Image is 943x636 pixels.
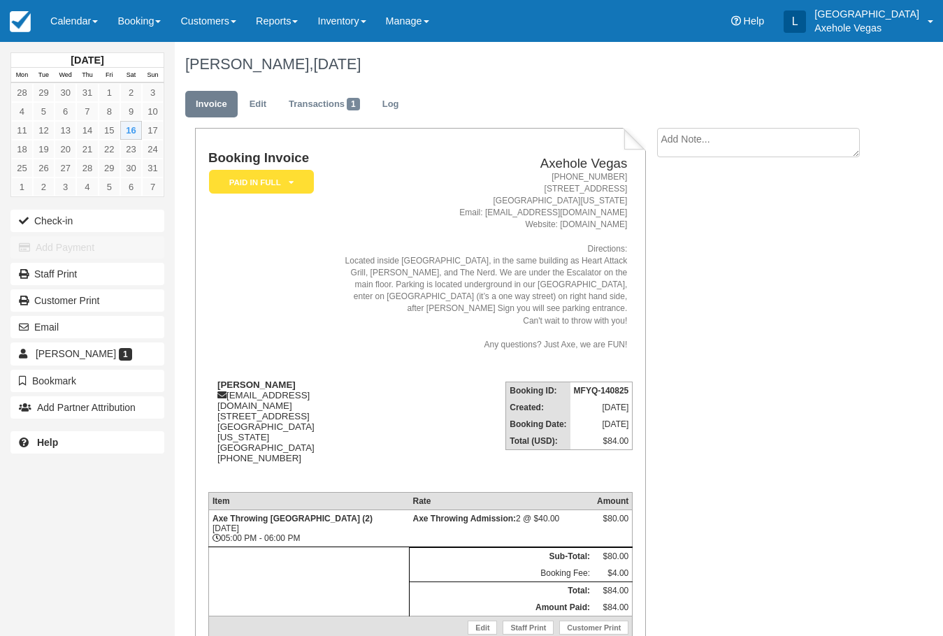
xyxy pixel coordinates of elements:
a: 17 [142,121,164,140]
a: 9 [120,102,142,121]
a: 30 [55,83,76,102]
th: Total (USD): [506,433,570,450]
a: 3 [142,83,164,102]
a: 26 [33,159,55,178]
address: [PHONE_NUMBER] [STREET_ADDRESS] [GEOGRAPHIC_DATA][US_STATE] Email: [EMAIL_ADDRESS][DOMAIN_NAME] W... [336,171,628,351]
a: [PERSON_NAME] 1 [10,342,164,365]
strong: MFYQ-140825 [574,386,629,396]
a: 10 [142,102,164,121]
a: 28 [11,83,33,102]
td: $84.00 [593,599,633,616]
button: Email [10,316,164,338]
a: 31 [76,83,98,102]
a: 22 [99,140,120,159]
i: Help [731,16,741,26]
th: Wed [55,68,76,83]
th: Total: [409,582,593,600]
a: 8 [99,102,120,121]
td: $4.00 [593,565,633,582]
a: 5 [99,178,120,196]
strong: [PERSON_NAME] [217,380,296,390]
a: Log [372,91,410,118]
span: 1 [347,98,360,110]
a: 16 [120,121,142,140]
a: 30 [120,159,142,178]
a: 18 [11,140,33,159]
th: Sat [120,68,142,83]
a: 29 [33,83,55,102]
div: L [784,10,806,33]
th: Created: [506,399,570,416]
div: [EMAIL_ADDRESS][DOMAIN_NAME] [STREET_ADDRESS] [GEOGRAPHIC_DATA] [US_STATE] [GEOGRAPHIC_DATA] [PHO... [208,380,330,481]
a: 5 [33,102,55,121]
a: 2 [120,83,142,102]
a: Customer Print [559,621,628,635]
th: Mon [11,68,33,83]
th: Rate [409,493,593,510]
p: [GEOGRAPHIC_DATA] [814,7,919,21]
button: Add Payment [10,236,164,259]
td: $84.00 [570,433,633,450]
a: 19 [33,140,55,159]
button: Add Partner Attribution [10,396,164,419]
strong: Axe Throwing Admission [412,514,516,523]
td: Booking Fee: [409,565,593,582]
td: 2 @ $40.00 [409,510,593,547]
a: 1 [11,178,33,196]
a: Staff Print [503,621,554,635]
th: Amount Paid: [409,599,593,616]
th: Tue [33,68,55,83]
a: Edit [239,91,277,118]
b: Help [37,437,58,448]
img: checkfront-main-nav-mini-logo.png [10,11,31,32]
a: 14 [76,121,98,140]
th: Sub-Total: [409,548,593,565]
a: 27 [55,159,76,178]
a: 4 [76,178,98,196]
a: 7 [142,178,164,196]
a: 3 [55,178,76,196]
em: Paid in Full [209,170,314,194]
a: 13 [55,121,76,140]
a: 21 [76,140,98,159]
a: 6 [120,178,142,196]
strong: Axe Throwing [GEOGRAPHIC_DATA] (2) [213,514,373,523]
a: Paid in Full [208,169,309,195]
a: Help [10,431,164,454]
a: Transactions1 [278,91,370,118]
strong: [DATE] [71,55,103,66]
a: Staff Print [10,263,164,285]
a: Customer Print [10,289,164,312]
th: Thu [76,68,98,83]
td: [DATE] 05:00 PM - 06:00 PM [208,510,409,547]
h1: Booking Invoice [208,151,330,166]
th: Fri [99,68,120,83]
td: $84.00 [593,582,633,600]
a: Invoice [185,91,238,118]
span: [DATE] [313,55,361,73]
span: Help [744,15,765,27]
a: 29 [99,159,120,178]
span: [PERSON_NAME] [36,348,116,359]
a: 6 [55,102,76,121]
a: 2 [33,178,55,196]
button: Check-in [10,210,164,232]
a: 12 [33,121,55,140]
th: Sun [142,68,164,83]
a: 11 [11,121,33,140]
span: 1 [119,348,132,361]
h2: Axehole Vegas [336,157,628,171]
th: Booking Date: [506,416,570,433]
th: Item [208,493,409,510]
a: Edit [468,621,497,635]
a: 25 [11,159,33,178]
th: Amount [593,493,633,510]
a: 15 [99,121,120,140]
a: 20 [55,140,76,159]
p: Axehole Vegas [814,21,919,35]
td: [DATE] [570,416,633,433]
td: $80.00 [593,548,633,565]
th: Booking ID: [506,382,570,399]
div: $80.00 [597,514,628,535]
a: 7 [76,102,98,121]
